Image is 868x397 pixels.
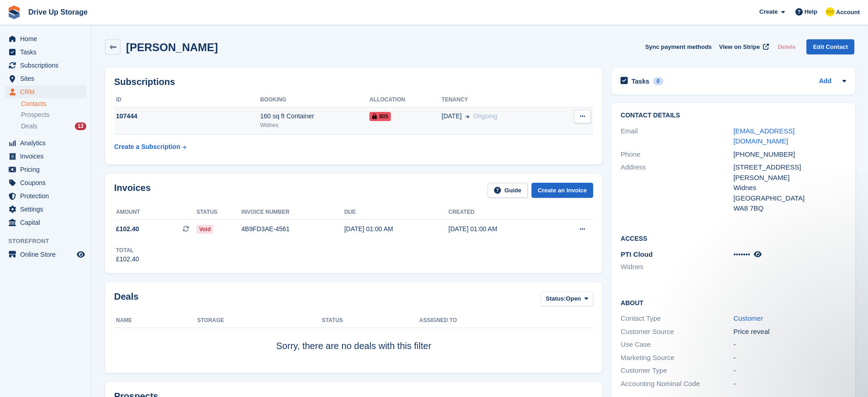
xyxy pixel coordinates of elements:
span: Sites [20,72,75,85]
th: Status [322,313,419,328]
span: Subscriptions [20,59,75,72]
span: Void [196,225,213,234]
a: Edit Contact [806,39,854,54]
th: Tenancy [442,93,554,107]
span: Deals [21,122,37,131]
div: - [733,339,846,350]
a: Add [819,76,831,87]
a: menu [5,72,86,85]
span: £102.40 [116,224,139,234]
div: Widnes [733,183,846,193]
th: Name [114,313,197,328]
span: Settings [20,203,75,216]
span: Storefront [8,237,91,246]
div: Address [621,162,733,214]
span: Open [566,294,581,303]
span: Online Store [20,248,75,261]
div: Price reveal [733,327,846,337]
th: Allocation [369,93,442,107]
button: Status: Open [541,291,593,307]
th: Created [448,205,552,220]
span: CRM [20,85,75,98]
a: menu [5,248,86,261]
h2: [PERSON_NAME] [126,41,218,53]
a: menu [5,85,86,98]
span: ••••••• [733,250,750,258]
h2: Tasks [631,77,649,85]
div: [PHONE_NUMBER] [733,149,846,160]
a: Customer [733,314,763,322]
th: Booking [260,93,370,107]
div: Marketing Source [621,353,733,363]
li: Widnes [621,262,733,272]
img: Crispin Vitoria [826,7,835,16]
h2: Deals [114,291,138,308]
a: Prospects [21,110,86,120]
div: 160 sq ft Container [260,111,370,121]
a: menu [5,59,86,72]
div: 13 [75,122,86,130]
span: Help [805,7,817,16]
a: Preview store [75,249,86,260]
button: Sync payment methods [645,39,712,54]
span: [DATE] [442,111,462,121]
div: Create a Subscription [114,142,180,152]
span: View on Stripe [719,42,760,52]
th: Amount [114,205,196,220]
span: Pricing [20,163,75,176]
div: 0 [653,77,663,85]
a: menu [5,216,86,229]
div: [GEOGRAPHIC_DATA] [733,193,846,204]
span: Capital [20,216,75,229]
span: Status: [546,294,566,303]
th: Due [344,205,448,220]
th: Storage [197,313,322,328]
a: menu [5,176,86,189]
a: Create a Subscription [114,138,186,155]
h2: Invoices [114,183,151,198]
span: Invoices [20,150,75,163]
a: Drive Up Storage [25,5,91,20]
a: menu [5,203,86,216]
a: menu [5,150,86,163]
div: 107444 [114,111,260,121]
div: [STREET_ADDRESS][PERSON_NAME] [733,162,846,183]
span: Create [759,7,778,16]
span: Protection [20,190,75,202]
div: Customer Type [621,365,733,376]
span: PTI Cloud [621,250,652,258]
a: Contacts [21,100,86,108]
div: Widnes [260,121,370,129]
h2: Subscriptions [114,77,593,87]
th: Assigned to [419,313,593,328]
div: - [733,379,846,389]
button: Delete [774,39,799,54]
div: Accounting Nominal Code [621,379,733,389]
span: Analytics [20,137,75,149]
div: - [733,353,846,363]
a: menu [5,190,86,202]
span: 805 [369,112,391,121]
a: menu [5,46,86,58]
a: menu [5,163,86,176]
th: Status [196,205,241,220]
a: Deals 13 [21,122,86,131]
span: Home [20,32,75,45]
a: [EMAIL_ADDRESS][DOMAIN_NAME] [733,127,794,145]
div: Email [621,126,733,147]
span: Ongoing [473,112,497,120]
h2: About [621,298,846,307]
span: Account [836,8,860,17]
div: 4B9FD3AE-4561 [242,224,344,234]
div: Total [116,246,139,254]
img: stora-icon-8386f47178a22dfd0bd8f6a31ec36ba5ce8667c1dd55bd0f319d3a0aa187defe.svg [7,5,21,19]
div: [DATE] 01:00 AM [344,224,448,234]
a: Guide [488,183,528,198]
th: Invoice number [242,205,344,220]
span: Tasks [20,46,75,58]
a: menu [5,32,86,45]
h2: Contact Details [621,112,846,119]
th: ID [114,93,260,107]
a: menu [5,137,86,149]
div: Use Case [621,339,733,350]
